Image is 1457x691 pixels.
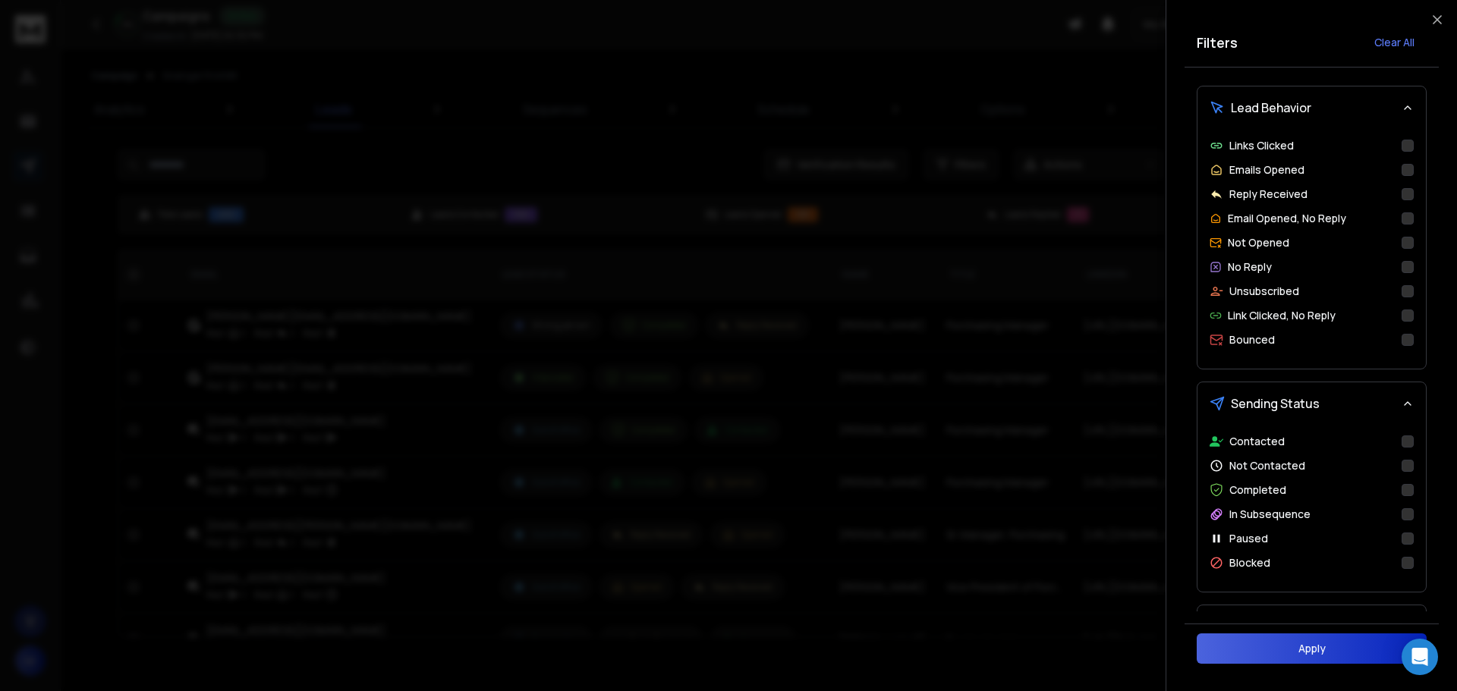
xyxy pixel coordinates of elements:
div: Sending Status [1197,425,1426,592]
p: Blocked [1229,555,1270,570]
p: Not Contacted [1229,458,1305,473]
p: Email Opened, No Reply [1228,211,1346,226]
button: Apply [1197,633,1427,664]
p: Not Opened [1228,235,1289,250]
div: Lead Behavior [1197,129,1426,369]
p: Paused [1229,531,1268,546]
span: Sending Status [1231,394,1320,413]
p: Reply Received [1229,187,1308,202]
p: No Reply [1228,259,1272,275]
button: Lead Behavior [1197,86,1426,129]
button: Clear All [1362,27,1427,58]
p: Contacted [1229,434,1285,449]
h2: Filters [1197,32,1238,53]
p: Completed [1229,482,1286,498]
span: Lead Behavior [1231,99,1311,117]
p: Links Clicked [1229,138,1294,153]
p: In Subsequence [1229,507,1311,522]
button: Sending Status [1197,382,1426,425]
button: Email Provider [1197,605,1426,648]
p: Emails Opened [1229,162,1304,177]
div: Open Intercom Messenger [1402,639,1438,675]
p: Link Clicked, No Reply [1228,308,1336,323]
p: Bounced [1229,332,1275,347]
p: Unsubscribed [1229,284,1299,299]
